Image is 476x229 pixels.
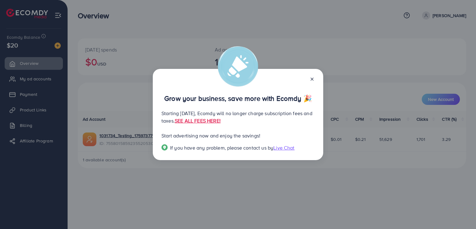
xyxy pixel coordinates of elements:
span: If you have any problem, please contact us by [170,144,273,151]
p: Start advertising now and enjoy the savings! [161,132,315,139]
p: Starting [DATE], Ecomdy will no longer charge subscription fees and taxes. [161,110,315,124]
a: SEE ALL FEES HERE! [175,117,221,124]
img: alert [218,46,258,87]
img: Popup guide [161,144,168,150]
span: Live Chat [273,144,294,151]
p: Grow your business, save more with Ecomdy 🎉 [161,95,315,102]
